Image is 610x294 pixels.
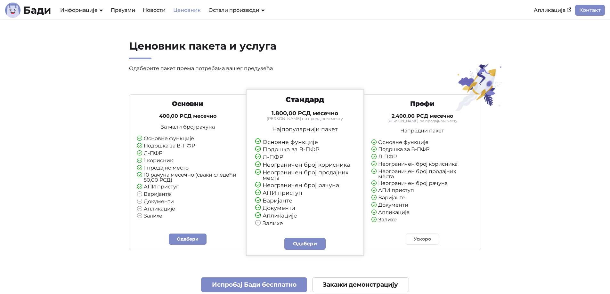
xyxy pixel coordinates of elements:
li: Варијанте [371,195,473,201]
h4: 2.400,00 РСД месечно [371,113,473,119]
li: Апликације [255,213,355,219]
h2: Ценовник пакета и услуга [129,40,365,59]
small: [PERSON_NAME] по продајном месту [371,119,473,123]
li: Подршка за В-ПФР [137,143,239,149]
h4: 400,00 РСД месечно [137,113,239,119]
a: Остали производи [208,7,265,13]
a: Контакт [575,5,605,16]
img: Лого [5,3,20,18]
small: [PERSON_NAME] по продајном месту [255,117,355,121]
a: Преузми [107,5,139,16]
h4: 1.800,00 РСД месечно [255,110,355,117]
a: Испробај Бади бесплатно [201,277,307,292]
p: Напредни пакет [371,128,473,133]
li: Залихе [137,213,239,219]
a: Апликација [530,5,575,16]
h3: Профи [371,100,473,108]
li: 1 корисник [137,158,239,164]
p: Најпопуларнији пакет [255,126,355,132]
li: Залихе [255,220,355,226]
li: Неограничен број рачуна [371,181,473,187]
li: Апликације [371,210,473,216]
li: Апликације [137,206,239,212]
li: Основне функције [371,140,473,146]
img: Ценовник пакета и услуга [451,63,507,111]
a: Одабери [169,234,207,245]
li: АПИ приступ [371,188,473,194]
li: Неограничен број продајних места [371,169,473,179]
h3: Основни [137,100,239,108]
li: Документи [371,203,473,208]
li: АПИ приступ [255,190,355,196]
li: Л-ПФР [255,154,355,160]
li: Подршка за В-ПФР [371,147,473,153]
li: Основне функције [137,136,239,142]
li: Залихе [371,217,473,223]
li: Варијанте [255,198,355,204]
li: Л-ПФР [137,151,239,156]
li: 10 рачуна месечно (сваки следећи 50,00 РСД) [137,172,239,183]
a: Информације [60,7,103,13]
a: Новости [139,5,169,16]
li: Варијанте [137,192,239,197]
a: Одабери [284,238,326,250]
li: Основне функције [255,139,355,145]
li: Неограничен број рачуна [255,182,355,188]
li: Документи [255,205,355,211]
li: Л-ПФР [371,154,473,160]
li: АПИ приступ [137,184,239,190]
p: За мали број рачуна [137,124,239,130]
li: Неограничен број корисника [255,162,355,168]
li: Неограничен број продајних места [255,170,355,181]
li: Документи [137,199,239,205]
li: Неограничен број корисника [371,162,473,167]
a: Закажи демонстрацију [312,277,409,292]
h3: Стандард [255,95,355,104]
li: Подршка за В-ПФР [255,147,355,153]
a: Ценовник [169,5,205,16]
li: 1 продајно место [137,165,239,171]
p: Одаберите пакет према потребама вашег предузећа [129,64,365,73]
b: Бади [23,5,51,15]
a: ЛогоБади [5,3,51,18]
